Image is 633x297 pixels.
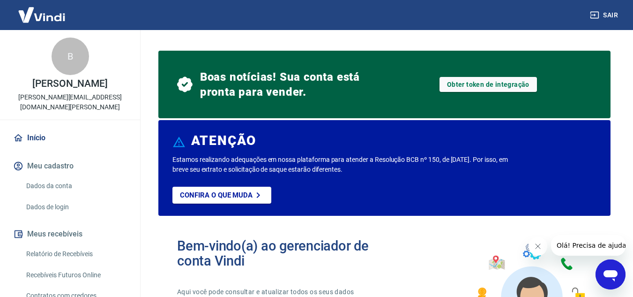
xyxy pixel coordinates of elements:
span: Olá! Precisa de ajuda? [6,7,79,14]
span: Boas notícias! Sua conta está pronta para vender. [200,69,385,99]
a: Recebíveis Futuros Online [22,266,129,285]
button: Meus recebíveis [11,224,129,244]
a: Dados da conta [22,176,129,196]
p: Estamos realizando adequações em nossa plataforma para atender a Resolução BCB nº 150, de [DATE].... [172,155,512,175]
a: Confira o que muda [172,187,271,204]
p: [PERSON_NAME] [32,79,107,89]
h2: Bem-vindo(a) ao gerenciador de conta Vindi [177,238,385,268]
h6: ATENÇÃO [191,136,256,145]
iframe: Fechar mensagem [529,237,547,256]
button: Meu cadastro [11,156,129,176]
p: Confira o que muda [180,191,253,199]
iframe: Mensagem da empresa [551,235,626,256]
iframe: Botão para abrir a janela de mensagens [596,259,626,289]
a: Obter token de integração [439,77,537,92]
p: [PERSON_NAME][EMAIL_ADDRESS][DOMAIN_NAME][PERSON_NAME] [7,92,133,112]
button: Sair [588,7,622,24]
a: Relatório de Recebíveis [22,244,129,264]
div: B [52,38,89,75]
a: Início [11,128,129,148]
a: Dados de login [22,198,129,217]
img: Vindi [11,0,72,29]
